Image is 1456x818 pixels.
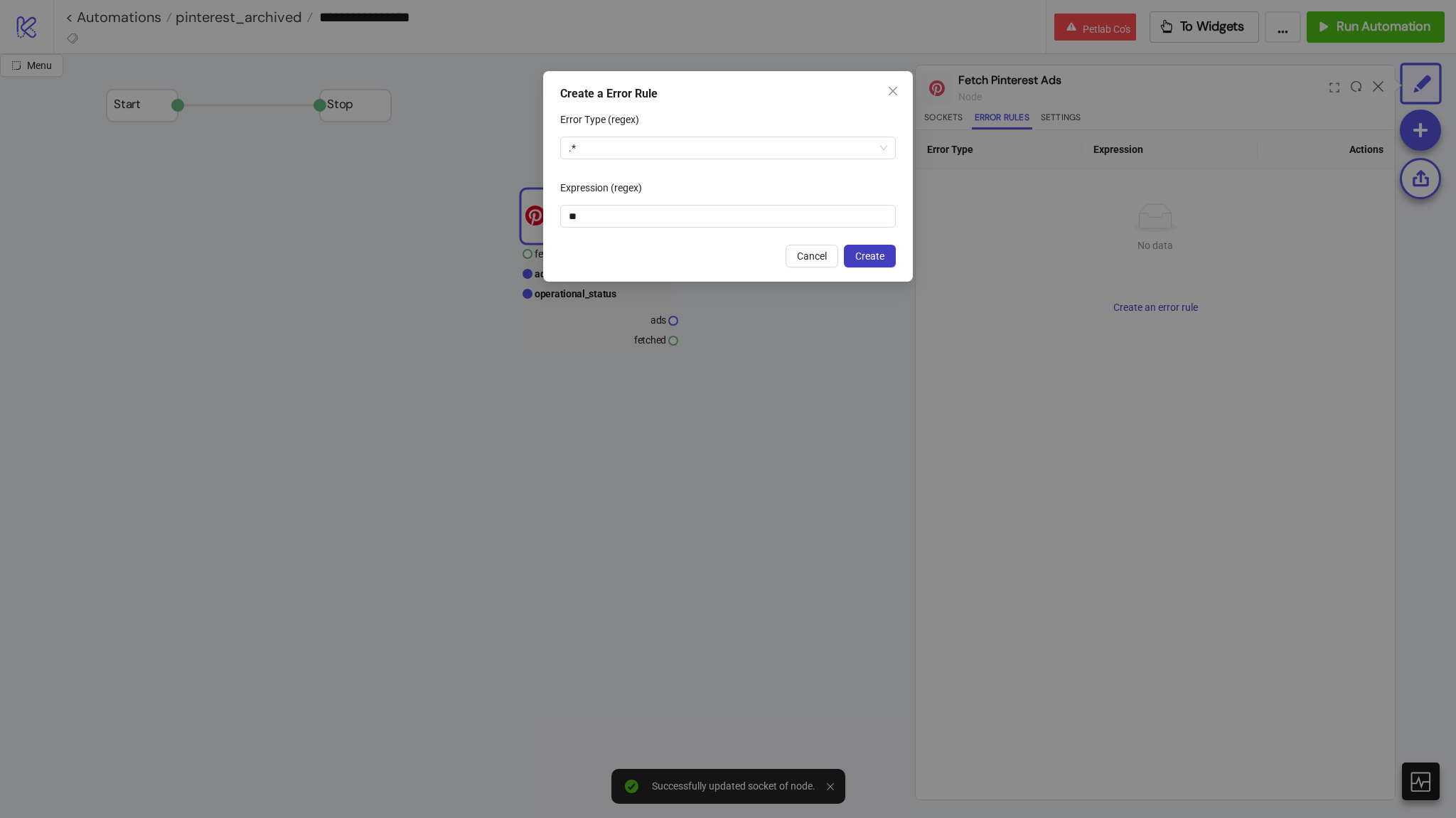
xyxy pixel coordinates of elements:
button: Cancel [786,245,838,267]
label: Expression (regex) [560,176,651,199]
button: Close [882,80,904,102]
div: Create a Error Rule [560,85,896,102]
span: close [887,85,899,97]
span: Cancel [797,250,827,262]
label: Error Type (regex) [560,108,648,131]
span: Create [855,250,884,262]
button: Create [844,245,896,267]
input: Expression (regex) [560,205,896,228]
